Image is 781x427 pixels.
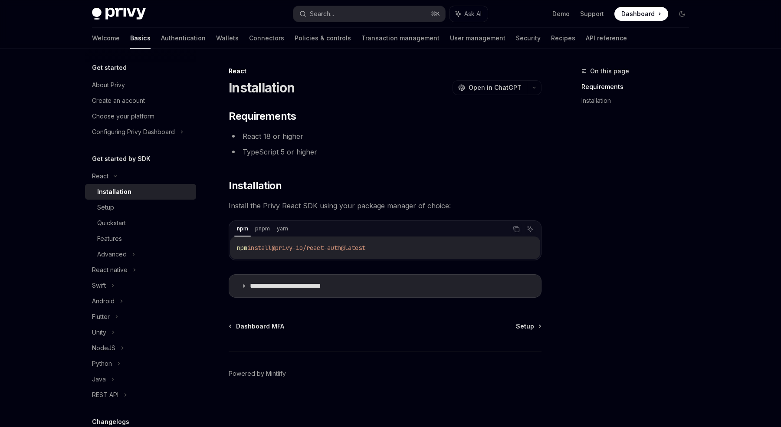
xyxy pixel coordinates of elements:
[516,322,534,331] span: Setup
[230,322,284,331] a: Dashboard MFA
[92,327,106,338] div: Unity
[85,184,196,200] a: Installation
[216,28,239,49] a: Wallets
[229,369,286,378] a: Powered by Mintlify
[92,374,106,384] div: Java
[274,223,291,234] div: yarn
[92,154,151,164] h5: Get started by SDK
[552,10,570,18] a: Demo
[237,244,247,252] span: npm
[92,8,146,20] img: dark logo
[469,83,522,92] span: Open in ChatGPT
[229,130,541,142] li: React 18 or higher
[234,223,251,234] div: npm
[161,28,206,49] a: Authentication
[295,28,351,49] a: Policies & controls
[272,244,365,252] span: @privy-io/react-auth@latest
[92,171,108,181] div: React
[453,80,527,95] button: Open in ChatGPT
[97,233,122,244] div: Features
[92,417,129,427] h5: Changelogs
[621,10,655,18] span: Dashboard
[92,62,127,73] h5: Get started
[97,249,127,259] div: Advanced
[310,9,334,19] div: Search...
[581,94,696,108] a: Installation
[92,358,112,369] div: Python
[97,202,114,213] div: Setup
[229,179,282,193] span: Installation
[516,28,541,49] a: Security
[361,28,440,49] a: Transaction management
[464,10,482,18] span: Ask AI
[229,200,541,212] span: Install the Privy React SDK using your package manager of choice:
[92,312,110,322] div: Flutter
[431,10,440,17] span: ⌘ K
[85,77,196,93] a: About Privy
[92,28,120,49] a: Welcome
[85,93,196,108] a: Create an account
[247,244,272,252] span: install
[130,28,151,49] a: Basics
[85,200,196,215] a: Setup
[85,215,196,231] a: Quickstart
[229,109,296,123] span: Requirements
[92,111,154,122] div: Choose your platform
[92,265,128,275] div: React native
[92,280,106,291] div: Swift
[675,7,689,21] button: Toggle dark mode
[236,322,284,331] span: Dashboard MFA
[511,223,522,235] button: Copy the contents from the code block
[92,80,125,90] div: About Privy
[97,218,126,228] div: Quickstart
[92,343,115,353] div: NodeJS
[586,28,627,49] a: API reference
[525,223,536,235] button: Ask AI
[85,108,196,124] a: Choose your platform
[450,6,488,22] button: Ask AI
[229,67,541,76] div: React
[253,223,272,234] div: pnpm
[581,80,696,94] a: Requirements
[293,6,445,22] button: Search...⌘K
[580,10,604,18] a: Support
[97,187,131,197] div: Installation
[92,390,118,400] div: REST API
[229,80,295,95] h1: Installation
[92,296,115,306] div: Android
[92,95,145,106] div: Create an account
[590,66,629,76] span: On this page
[85,231,196,246] a: Features
[92,127,175,137] div: Configuring Privy Dashboard
[614,7,668,21] a: Dashboard
[450,28,505,49] a: User management
[516,322,541,331] a: Setup
[229,146,541,158] li: TypeScript 5 or higher
[249,28,284,49] a: Connectors
[551,28,575,49] a: Recipes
